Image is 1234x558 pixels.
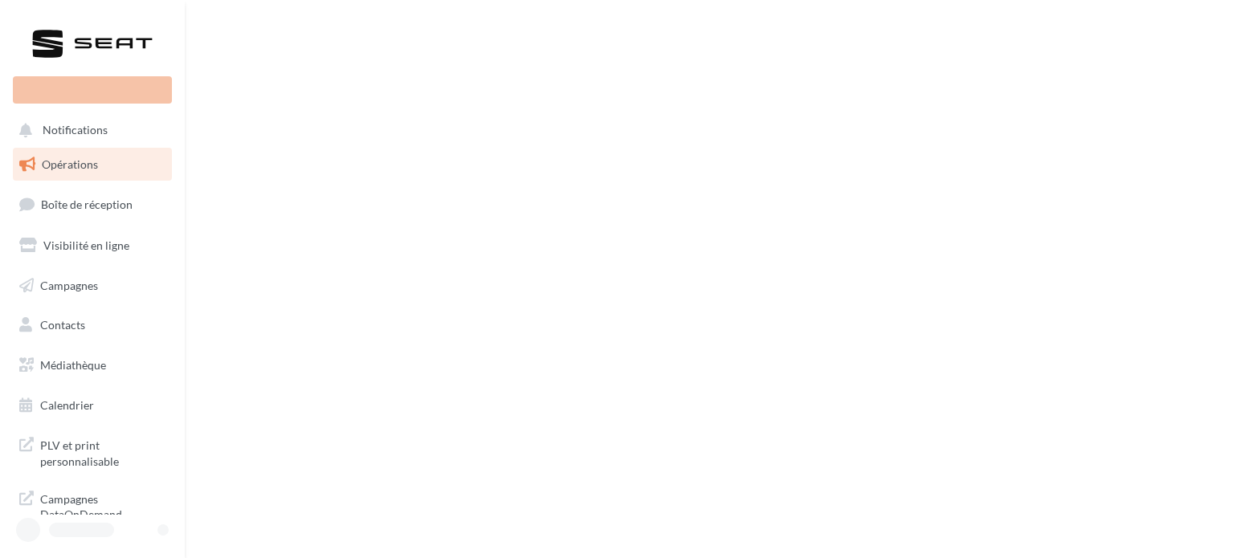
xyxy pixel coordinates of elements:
span: Boîte de réception [41,198,133,211]
a: Visibilité en ligne [10,229,175,263]
span: Visibilité en ligne [43,238,129,252]
span: Campagnes DataOnDemand [40,488,165,523]
a: Médiathèque [10,348,175,382]
a: Opérations [10,148,175,181]
div: Nouvelle campagne [13,76,172,104]
a: PLV et print personnalisable [10,428,175,475]
span: Campagnes [40,278,98,291]
span: Notifications [43,124,108,137]
a: Calendrier [10,389,175,422]
span: Opérations [42,157,98,171]
span: Contacts [40,318,85,332]
a: Contacts [10,308,175,342]
span: Médiathèque [40,358,106,372]
a: Campagnes DataOnDemand [10,482,175,529]
span: PLV et print personnalisable [40,434,165,469]
a: Boîte de réception [10,187,175,222]
a: Campagnes [10,269,175,303]
span: Calendrier [40,398,94,412]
